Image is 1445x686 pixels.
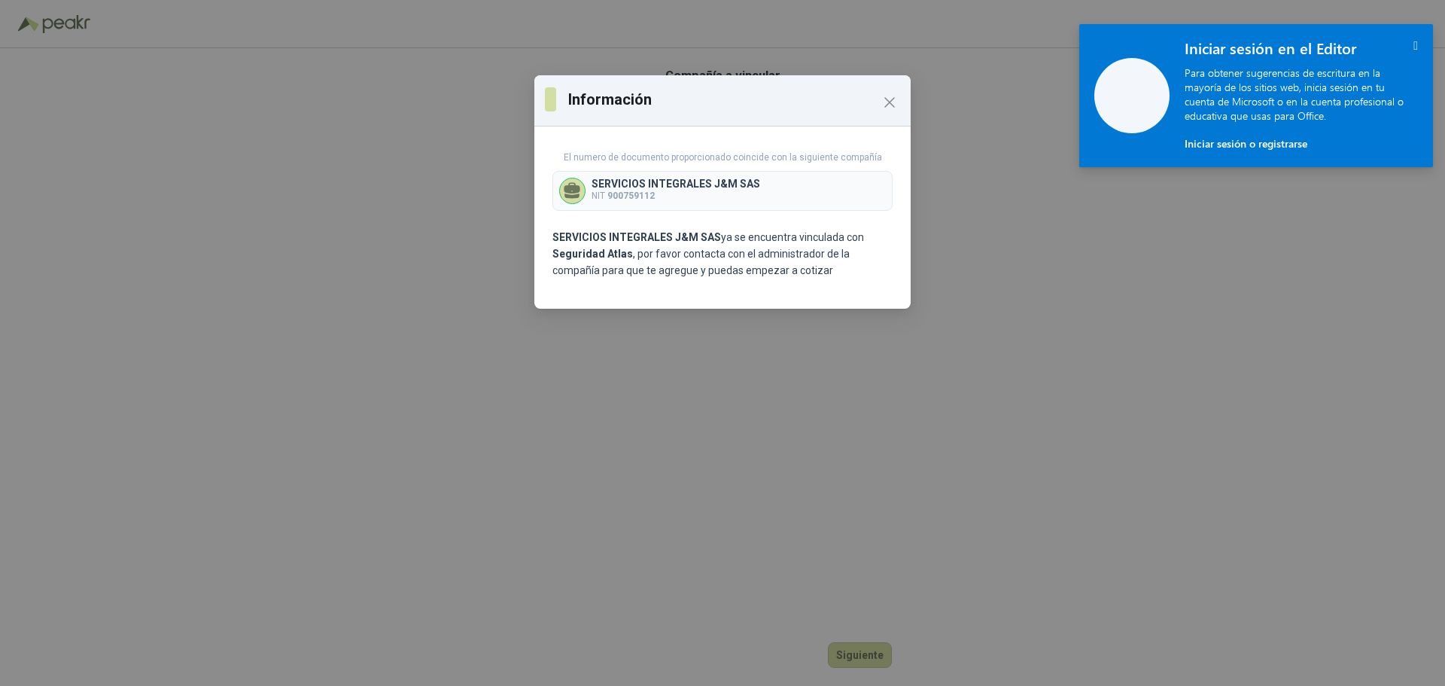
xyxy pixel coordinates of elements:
[592,178,760,189] p: SERVICIOS INTEGRALES J&M SAS
[552,248,633,260] b: Seguridad Atlas
[607,191,655,201] b: 900759112
[552,231,721,243] b: SERVICIOS INTEGRALES J&M SAS
[592,189,760,203] p: NIT
[552,151,893,165] p: El numero de documento proporcionado coincide con la siguiente compañía
[878,90,902,114] button: Close
[568,88,900,111] h3: Información
[552,229,893,279] p: ya se encuentra vinculada con , por favor contacta con el administrador de la compañía para que t...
